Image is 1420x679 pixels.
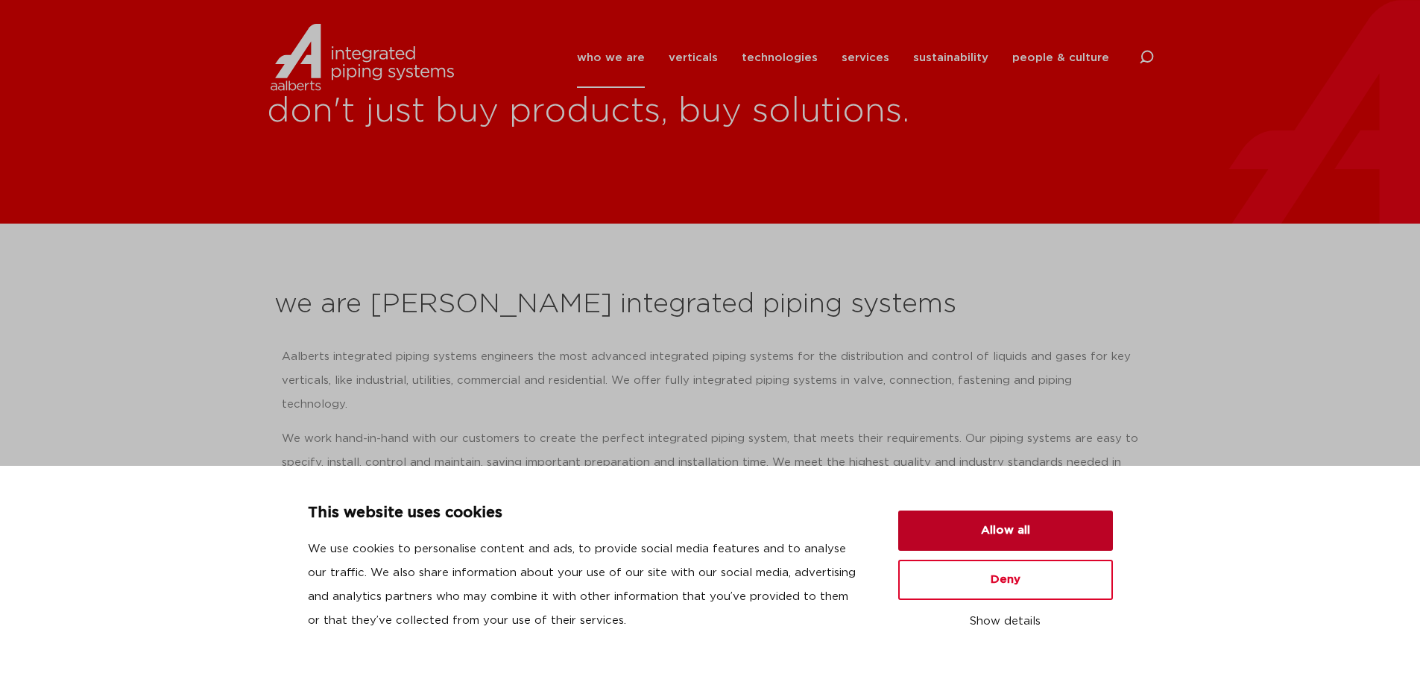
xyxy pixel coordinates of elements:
button: Deny [898,560,1113,600]
a: people & culture [1012,28,1109,88]
p: We use cookies to personalise content and ads, to provide social media features and to analyse ou... [308,537,862,633]
button: Show details [898,609,1113,634]
a: sustainability [913,28,988,88]
a: who we are [577,28,645,88]
a: technologies [742,28,818,88]
p: Aalberts integrated piping systems engineers the most advanced integrated piping systems for the ... [282,345,1139,417]
button: Allow all [898,511,1113,551]
nav: Menu [577,28,1109,88]
h2: we are [PERSON_NAME] integrated piping systems [274,287,1146,323]
a: services [842,28,889,88]
p: We work hand-in-hand with our customers to create the perfect integrated piping system, that meet... [282,427,1139,499]
a: verticals [669,28,718,88]
p: This website uses cookies [308,502,862,525]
